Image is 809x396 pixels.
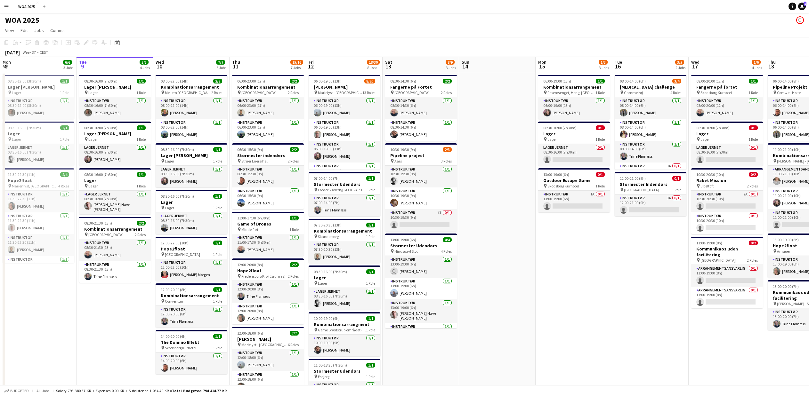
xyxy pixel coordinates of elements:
span: 08:30-16:00 (7h30m) [84,125,117,130]
app-card-role: Lager Jernet0/108:30-16:00 (7h30m) [538,144,610,166]
span: Jobs [34,28,44,33]
app-job-card: 08:30-16:00 (7h30m)1/1Lager [PERSON_NAME] Lager1 RoleInstruktør1/108:30-16:00 (7h30m)[PERSON_NAME] [79,75,151,119]
div: 06:00-23:00 (17h)2/2Kombinationsarrangement [GEOGRAPHIC_DATA]2 RolesInstruktør1/106:00-23:00 (17h... [232,75,304,141]
app-card-role: Instruktør1/107:30-20:30 (13h)[PERSON_NAME] [309,241,380,263]
span: 1/1 [290,216,299,220]
span: 11:00-19:00 (8h) [696,241,722,245]
span: 12:00-21:00 (9h) [620,176,646,181]
span: 0/1 [749,125,758,130]
span: Marienlyst, [GEOGRAPHIC_DATA] [12,184,58,188]
app-card-role: Instruktør1/106:00-23:00 (17h)[PERSON_NAME] [232,119,304,141]
span: 1 Role [595,184,605,188]
app-card-role: Instruktør1/108:30-14:30 (6h)[PERSON_NAME] [385,97,457,119]
app-card-role: Instruktør1/108:30-14:30 (6h)[PERSON_NAME] [385,119,457,141]
app-job-card: 08:30-16:00 (7h30m)0/1Lager Lager1 RoleLager Jernet0/108:30-16:00 (7h30m) [538,122,610,166]
div: 10:30-20:30 (10h)0/2Raket Mission Elbeltoft2 RolesInstruktør2A0/110:30-20:30 (10h) Instruktør0/11... [691,168,763,234]
h3: Hope2float [156,246,227,252]
app-card-role: Instruktør1/110:30-19:30 (9h)[PERSON_NAME] [385,187,457,209]
span: 08:30-16:00 (7h30m) [314,269,347,274]
span: 1 Role [366,234,375,239]
span: 1 Role [366,187,375,192]
span: 1 [804,2,806,6]
span: Elbeltoft [700,184,714,188]
span: 13:00-19:00 (6h) [543,172,569,177]
app-card-role: Instruktør2A0/110:30-20:30 (10h) [691,191,763,212]
div: 06:00-19:00 (13h)8/20[PERSON_NAME] Marielyst - [GEOGRAPHIC_DATA]13 RolesInstruktør1/106:00-19:00 ... [309,75,380,170]
span: 2/2 [290,79,299,83]
app-card-role: Instruktør1/108:00-22:00 (14h)[PERSON_NAME] [156,97,227,119]
app-job-card: 08:30-14:30 (6h)2/2Fangerne på Fortet [GEOGRAPHIC_DATA]2 RolesInstruktør1/108:30-14:30 (6h)[PERSO... [385,75,457,141]
span: 4 Roles [670,90,681,95]
div: 08:30-16:00 (7h30m)0/1Lager Lager1 RoleLager Jernet0/108:30-16:00 (7h30m) [691,122,763,166]
app-job-card: 13:00-19:00 (6h)0/1Outdoor Escape Game Skodsborg Kurhotel1 RoleInstruktør1A0/113:00-19:00 (6h) [538,168,610,212]
span: Lager [88,90,98,95]
span: Rosenvænget, Høng, [GEOGRAPHIC_DATA] [547,90,595,95]
span: 1/1 [366,223,375,227]
h3: Kommunikaos uden facilitering [691,246,763,257]
span: 08:30-16:00 (7h30m) [84,172,117,177]
a: Edit [18,26,30,35]
div: 06:30-15:30 (9h)2/2Stormester indendørs Struer Energihal2 RolesInstruktør1/106:30-15:30 (9h)[PERS... [232,143,304,209]
span: Middelfart [241,227,258,232]
h3: Stormester Udendørs [309,181,380,187]
span: 13 Roles [362,90,375,95]
span: 1 Role [672,187,681,192]
span: Gammelrøj [624,90,643,95]
app-card-role: Instruktør1/111:30-22:30 (11h)[PERSON_NAME] [3,191,74,212]
span: 06:00-14:00 (8h) [773,79,799,83]
span: 07:30-20:30 (13h) [314,223,342,227]
span: [GEOGRAPHIC_DATA] [88,232,124,237]
app-job-card: 12:00-20:00 (8h)2/2Hope2float Fredensborg Kro (Esrum sø)2 RolesInstruktør1/112:00-20:00 (8h)Trine... [232,258,304,324]
span: 2/2 [137,221,146,226]
app-job-card: 08:30-21:30 (13h)2/2Kombinationsarrangement [GEOGRAPHIC_DATA]2 RolesInstruktør1/108:30-21:30 (13h... [79,217,151,283]
app-card-role: Instruktør1/108:30-12:00 (3h30m)[PERSON_NAME] [3,97,74,119]
h3: Kombinationsarrangement [79,226,151,232]
app-job-card: 08:30-16:00 (7h30m)1/1Lager Lager1 RoleLager Jernet1/108:30-16:00 (7h30m)[PERSON_NAME] Have [PERS... [79,168,151,214]
app-card-role: Instruktør1I0/110:30-19:30 (9h) [385,209,457,231]
span: 1 Role [136,137,146,142]
div: 08:30-16:00 (7h30m)1/1Lager Lager1 RoleLager Jernet1/108:30-16:00 (7h30m)[PERSON_NAME] [309,265,380,310]
span: 08:30-14:30 (6h) [390,79,416,83]
app-job-card: 11:00-17:30 (6h30m)1/1Game of Drones Middelfart1 RoleInstruktør1/111:00-17:30 (6h30m)[PERSON_NAME] [232,212,304,256]
span: Lager [12,137,21,142]
span: Lager [12,90,21,95]
span: 2 Roles [288,90,299,95]
span: 4/4 [443,237,452,242]
span: 1 Role [213,159,222,163]
app-job-card: 08:00-20:00 (12h)1/1Fangerne på fortet Skodsborg Kurhotel1 RoleInstruktør1/108:00-20:00 (12h)[PER... [691,75,763,119]
div: 08:30-12:00 (3h30m)1/1Lager [PERSON_NAME] Lager1 RoleInstruktør1/108:30-12:00 (3h30m)[PERSON_NAME] [3,75,74,119]
span: 2/2 [290,262,299,267]
span: 1/1 [60,125,69,130]
h3: Lager [PERSON_NAME] [79,84,151,90]
app-job-card: 08:30-16:00 (7h30m)1/1Lager [PERSON_NAME] Lager1 RoleLager Jernet1/108:30-16:00 (7h30m)[PERSON_NAME] [79,122,151,166]
h3: Lager [156,199,227,205]
span: 06:30-15:30 (9h) [237,147,263,152]
span: Fredensborg Kro (Esrum sø) [241,274,286,279]
h3: Kombinationsarrangement [538,84,610,90]
h3: Kombinationsarrangement [309,228,380,234]
h3: [PERSON_NAME] [309,84,380,90]
app-card-role: Instruktør0/110:30-20:30 (10h) [691,212,763,234]
app-card-role: Lager Jernet0/108:30-16:00 (7h30m) [691,144,763,166]
h3: Kombinationsarrangement [232,84,304,90]
span: Skodsborg Kurhotel [700,90,732,95]
h3: Lager [79,178,151,183]
app-job-card: 08:30-16:00 (7h30m)1/1Lager Lager1 RoleLager Jernet1/108:30-16:00 (7h30m)[PERSON_NAME] [156,190,227,234]
app-card-role: Instruktør1/111:30-22:30 (11h)[PERSON_NAME] [3,212,74,234]
div: 12:00-20:00 (8h)1/1Kombinationsarrangement Conventum1 RoleInstruktør1/112:00-20:00 (8h)Trine Flør... [156,283,227,328]
span: 4/4 [60,172,69,177]
span: 08:30-16:00 (7h30m) [84,79,117,83]
span: Skodsborg Kurhotel [547,184,579,188]
app-card-role: Instruktør1/106:00-19:00 (13h)[PERSON_NAME] [538,97,610,119]
h3: Lager [PERSON_NAME] [3,84,74,90]
span: 2 Roles [288,274,299,279]
div: 12:00-22:00 (10h)1/1Hope2float [GEOGRAPHIC_DATA]1 RoleInstruktør1/112:00-22:00 (10h)[PERSON_NAME]... [156,237,227,281]
span: 2 Roles [747,258,758,263]
app-card-role: Lager Jernet1/108:30-16:00 (7h30m)[PERSON_NAME] [79,144,151,166]
app-job-card: 08:00-22:00 (14h)2/2Kombinationsarrangement Mellem [GEOGRAPHIC_DATA] og [GEOGRAPHIC_DATA]2 RolesI... [156,75,227,141]
span: [GEOGRAPHIC_DATA] [241,90,277,95]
